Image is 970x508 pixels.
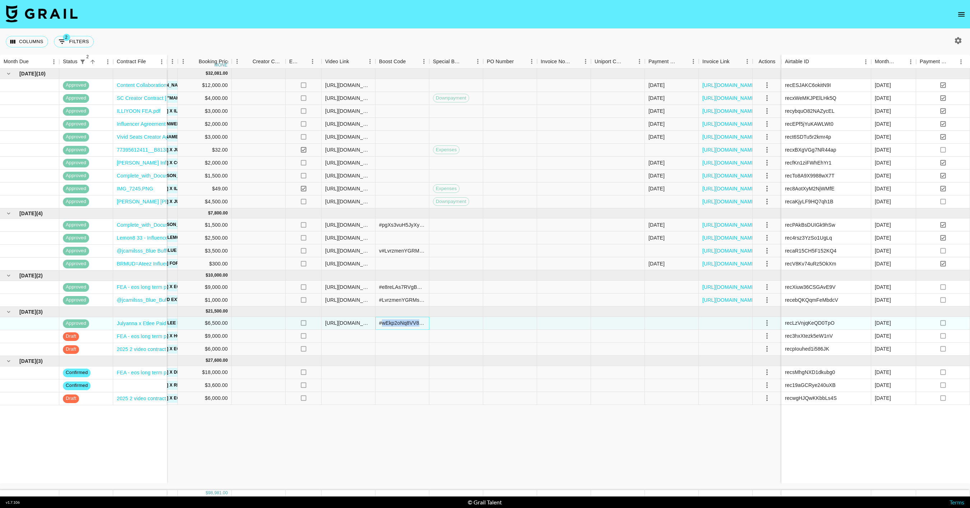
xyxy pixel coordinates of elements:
div: $3,600.00 [178,379,232,392]
a: @jcamilsss_Blue Buffalo Tastefuls Kitty's Most Wanted 2025 Influencer Agreement and SOW_FEA.docx.pdf [117,247,362,254]
button: select merge strategy [761,219,773,231]
span: approved [63,95,89,102]
span: Expenses [433,185,459,192]
button: Sort [146,57,156,67]
a: [PERSON_NAME] for BRMUDxAteez [130,259,215,268]
span: [DATE] [19,210,36,217]
div: Jul '25 [875,120,891,128]
div: recpIouhed1i586JK [785,345,829,352]
div: recxWeMKJPElLHk5Q [785,94,836,102]
span: approved [63,172,89,179]
div: Contract File [117,55,146,69]
div: $9,000.00 [178,281,232,294]
a: FEA - eos long term partnership.pdf [117,369,198,376]
div: 7/29/2025 [648,82,665,89]
button: Sort [809,57,819,67]
button: Sort [678,56,688,66]
button: select merge strategy [761,258,773,270]
div: Aug '25 [875,234,891,241]
button: Menu [307,56,318,67]
button: hide children [4,307,14,317]
a: BRMUD=Ateez Influencer Contract - sammiebernabe (2).pdf [117,260,254,267]
span: 2 [84,53,91,60]
div: Contract File [113,55,167,69]
div: $2,000.00 [178,157,232,170]
div: $49.00 [178,183,232,195]
div: Invoice Link [702,55,730,69]
div: #e8reLAs7RVgBByKvn4RyLSKRe48A/xrroh22KCrTTeXml+prHHCBU+ivq8vNrUE= [379,283,425,291]
button: select merge strategy [761,118,773,130]
div: Actions [759,55,776,69]
div: Payment Sent Date [648,55,678,69]
button: Menu [232,56,242,67]
span: ( 3 ) [36,308,43,315]
div: 32,081.00 [208,70,228,77]
a: [URL][DOMAIN_NAME] [702,198,757,205]
div: 8/7/2025 [648,94,665,102]
div: 21,500.00 [208,308,228,314]
span: approved [63,147,89,153]
button: open drawer [954,7,969,22]
div: Aug '25 [875,221,891,228]
div: Creator Commmission Override [232,55,286,69]
div: $300.00 [178,257,232,270]
div: Invoice Link [699,55,753,69]
span: 2 [63,34,70,41]
button: select merge strategy [761,245,773,257]
a: [URL][DOMAIN_NAME] [702,82,757,89]
button: Show filters [54,36,94,47]
button: select merge strategy [761,392,773,404]
div: recsMhgNXD1dkubg0 [785,369,835,376]
div: Creator Commmission Override [253,55,282,69]
div: 98,981.00 [208,490,228,496]
span: confirmed [63,382,91,389]
div: Sep '25 [875,283,891,291]
button: Sort [29,57,39,67]
div: https://www.tiktok.com/@jcamilsss/video/7541090700402756895?_r=1&_t=ZT-8z4JiNyJxcc [325,247,371,254]
div: 7,800.00 [211,210,228,216]
div: https://www.tiktok.com/@jcamilsss/video/7541090700402756895?_r=1&_t=ZT-8z4JiNyJxcc [325,296,371,304]
div: Invoice Notes [537,55,591,69]
div: 9/22/2025 [648,234,665,241]
div: $3,000.00 [178,131,232,144]
div: $1,000.00 [178,294,232,306]
div: Nov '25 [875,369,891,376]
div: $4,000.00 [178,92,232,105]
div: PO Number [483,55,537,69]
button: select merge strategy [761,330,773,342]
a: FEA - eos long term partnership.pdf [117,283,198,291]
div: Jul '25 [875,146,891,153]
div: recwgHJQwKKbbLs4S [785,394,837,402]
a: Complete_with_Docusign_Complete_with_Docusig.pdf [117,172,242,179]
div: Month Due [875,55,895,69]
span: draft [63,333,79,340]
button: Menu [634,56,645,67]
div: Video Link [322,55,375,69]
button: Sort [406,56,416,66]
button: Menu [102,56,113,67]
div: Uniport Contact Email [591,55,645,69]
div: 9/11/2025 [648,172,665,179]
a: Julyanna x Etlee Paid Partnership_SIGNED.pdf [117,320,225,327]
div: Jul '25 [875,159,891,166]
div: Month Due [4,55,29,69]
button: Sort [948,57,958,67]
div: Airtable ID [781,55,871,69]
a: [URL][DOMAIN_NAME] [702,283,757,291]
div: Aug '25 [875,247,891,254]
div: Airtable ID [785,55,809,69]
a: [URL][DOMAIN_NAME] [702,247,757,254]
span: Expenses [433,147,459,153]
button: Sort [514,56,524,66]
div: #pgXs3vuH5JyXyiEDCYSAaomgS7kGvTE2Gv1as6ccuLrAdh+l94Z2pI25l4LZsqE= [379,221,425,228]
div: Special Booking Type [433,55,462,69]
a: SC Creator Contract [[PERSON_NAME] x MPP 6_10_2025] (1).pdf [117,94,270,102]
div: Jul '25 [875,133,891,140]
a: [URL][DOMAIN_NAME] [702,260,757,267]
div: $12,000.00 [178,79,232,92]
button: Menu [905,56,916,67]
span: [DATE] [19,272,36,279]
div: money [214,63,231,67]
span: [DATE] [19,308,36,315]
button: Select columns [6,36,48,47]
